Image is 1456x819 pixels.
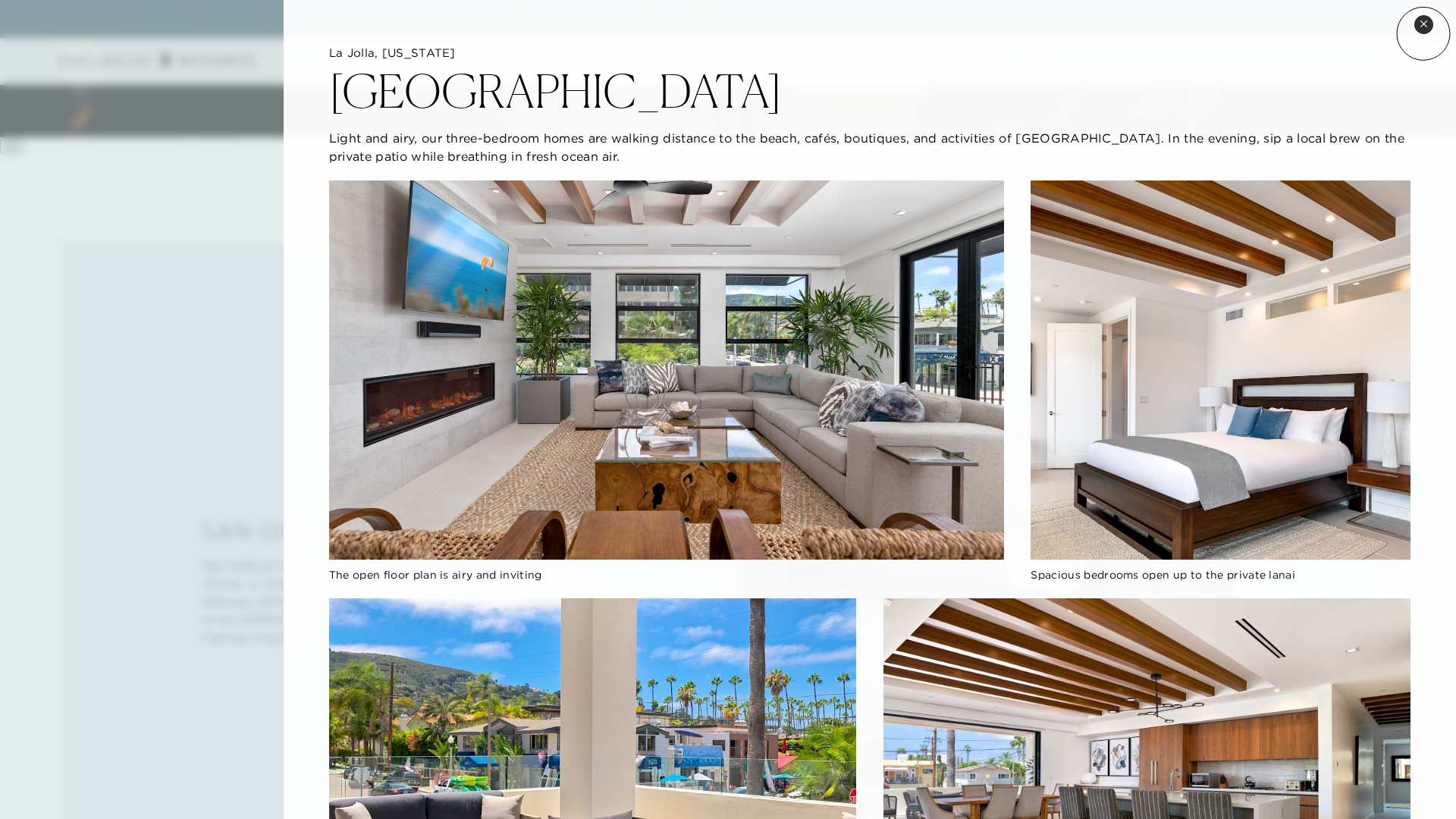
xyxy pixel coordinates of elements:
span: The open floor plan is airy and inviting [329,568,542,582]
span: Spacious bedrooms open up to the private lanai [1031,568,1295,582]
iframe: Qualified Messenger [1441,804,1456,819]
p: Light and airy, our three-bedroom homes are walking distance to the beach, cafés, boutiques, and ... [329,129,1410,165]
h2: [GEOGRAPHIC_DATA] [329,68,782,114]
h5: La Jolla, [US_STATE] [329,45,1410,61]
